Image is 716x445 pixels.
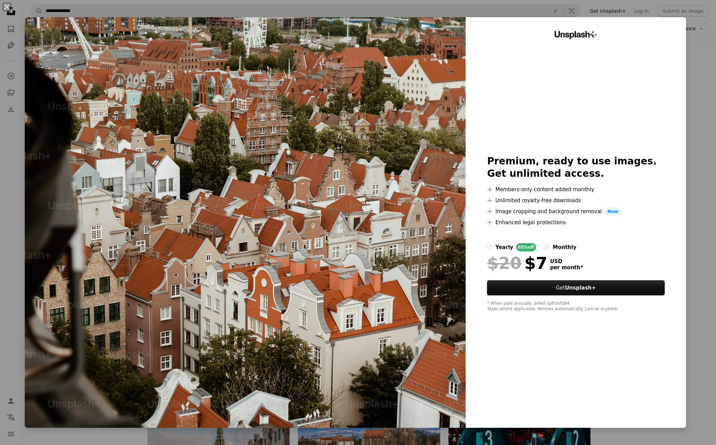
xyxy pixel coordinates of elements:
input: yearly65%off [487,245,492,250]
li: Image cropping and background removal [487,207,664,216]
span: USD [550,258,583,264]
strong: Unsplash+ [565,285,596,291]
input: monthly [544,245,550,250]
li: Members-only content added monthly [487,185,664,194]
span: per month * [550,264,583,271]
button: GetUnsplash+ [487,280,664,295]
li: Unlimited royalty-free downloads [487,196,664,205]
div: monthly [553,243,576,251]
span: New [605,207,621,216]
div: yearly [495,243,513,251]
div: 65% off [516,243,536,251]
span: $20 [487,254,521,272]
li: Enhanced legal protections [487,218,664,227]
div: * When paid annually, billed upfront $84 Taxes where applicable. Renews automatically. Cancel any... [487,301,664,312]
div: $7 [487,254,547,272]
h2: Premium, ready to use images. Get unlimited access. [487,155,664,180]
